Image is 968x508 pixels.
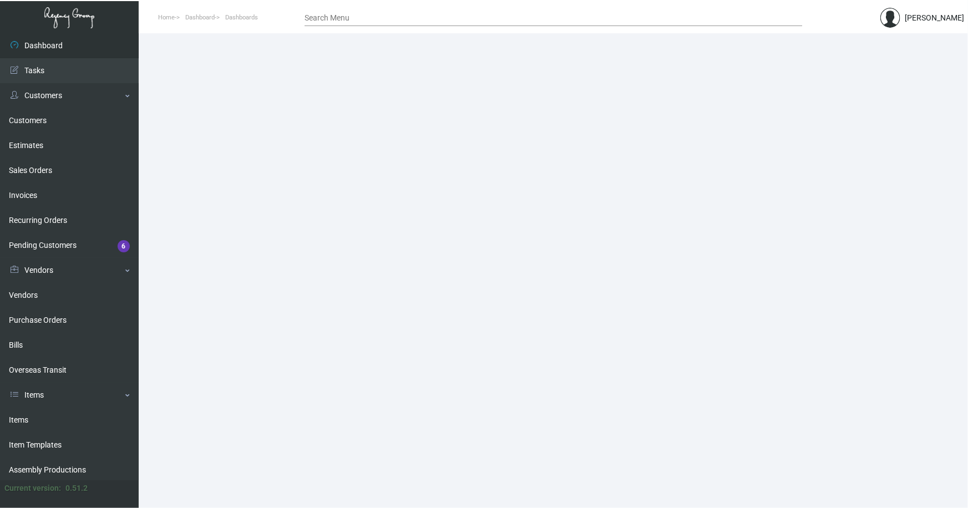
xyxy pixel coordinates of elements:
[158,14,175,21] span: Home
[880,8,900,28] img: admin@bootstrapmaster.com
[65,482,88,494] div: 0.51.2
[905,12,964,24] div: [PERSON_NAME]
[185,14,215,21] span: Dashboard
[225,14,258,21] span: Dashboards
[4,482,61,494] div: Current version:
